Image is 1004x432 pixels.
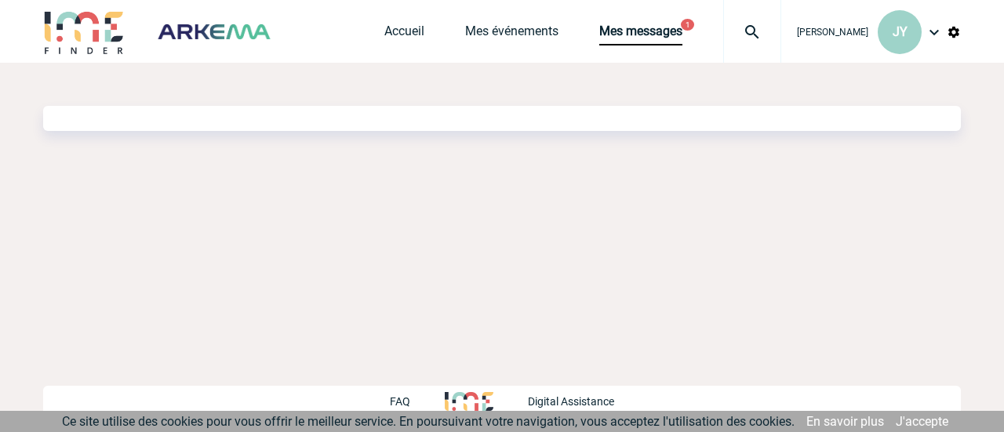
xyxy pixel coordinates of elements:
[384,24,424,45] a: Accueil
[390,393,445,408] a: FAQ
[797,27,868,38] span: [PERSON_NAME]
[62,414,795,429] span: Ce site utilise des cookies pour vous offrir le meilleur service. En poursuivant votre navigation...
[893,24,908,39] span: JY
[599,24,682,45] a: Mes messages
[681,19,694,31] button: 1
[445,392,493,411] img: http://www.idealmeetingsevents.fr/
[43,9,125,54] img: IME-Finder
[528,395,614,408] p: Digital Assistance
[390,395,410,408] p: FAQ
[465,24,558,45] a: Mes événements
[806,414,884,429] a: En savoir plus
[896,414,948,429] a: J'accepte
